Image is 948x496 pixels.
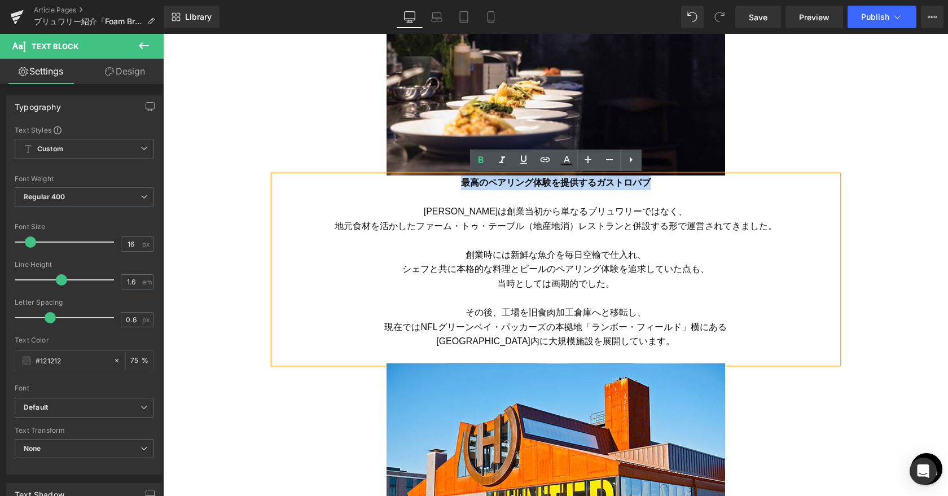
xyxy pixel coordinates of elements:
a: Preview [785,6,843,28]
button: Publish [848,6,916,28]
b: None [24,444,41,453]
span: Library [185,12,212,22]
div: Line Height [15,261,153,269]
a: Mobile [477,6,504,28]
span: Save [749,11,767,23]
div: Letter Spacing [15,299,153,306]
span: シェフと共に本格的な料理とビールのペアリング体験を追求していた点も、 [239,230,546,240]
span: Publish [861,12,889,21]
span: [GEOGRAPHIC_DATA]内に大規模施設を展開しています。 [273,302,512,312]
div: Font [15,384,153,392]
a: Desktop [396,6,423,28]
span: [PERSON_NAME]は創業当初から単なるブリュワリーではなく、 [261,173,525,182]
div: Text Styles [15,125,153,134]
span: px [142,240,152,248]
span: px [142,316,152,323]
span: ブリュワリー紹介『Foam Brewers / フォーム ブリュワーズ』 [34,17,142,26]
span: 0 [766,434,775,444]
a: お気に入り [748,419,779,451]
div: % [126,351,153,371]
div: Open Intercom Messenger [910,458,937,485]
div: Text Transform [15,427,153,434]
button: Undo [681,6,704,28]
a: Tablet [450,6,477,28]
div: Typography [15,96,61,112]
button: Redo [708,6,731,28]
a: Article Pages [34,6,164,15]
a: Design [84,59,166,84]
span: 現在ではNFLグリーンベイ・パッカーズの本拠地 [221,288,419,298]
span: 当時としては画期的でした。 [334,245,451,254]
b: Regular 400 [24,192,65,201]
span: em [142,278,152,286]
div: Font Weight [15,175,153,183]
i: Default [24,403,48,412]
span: Text Block [32,42,78,51]
a: New Library [164,6,220,28]
span: その後、工場を旧食肉加工倉庫へと移転し、 [302,274,483,283]
span: 「ランボー・フィールド」横にある [419,288,564,298]
button: More [921,6,943,28]
span: Preview [799,11,829,23]
strong: 最高のペアリング体験を提供するガストロパブ [298,144,488,153]
a: Laptop [423,6,450,28]
span: 創業時には新鮮な魚介を毎日空輸で仕入れ、 [302,216,483,226]
div: Text Color [15,336,153,344]
b: Custom [37,144,63,154]
div: Font Size [15,223,153,231]
span: 地元食材を活かしたファーム・トゥ・テーブル（地産地消）レストランと併設する形で運営されてきました。 [172,187,614,197]
input: Color [36,354,108,367]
